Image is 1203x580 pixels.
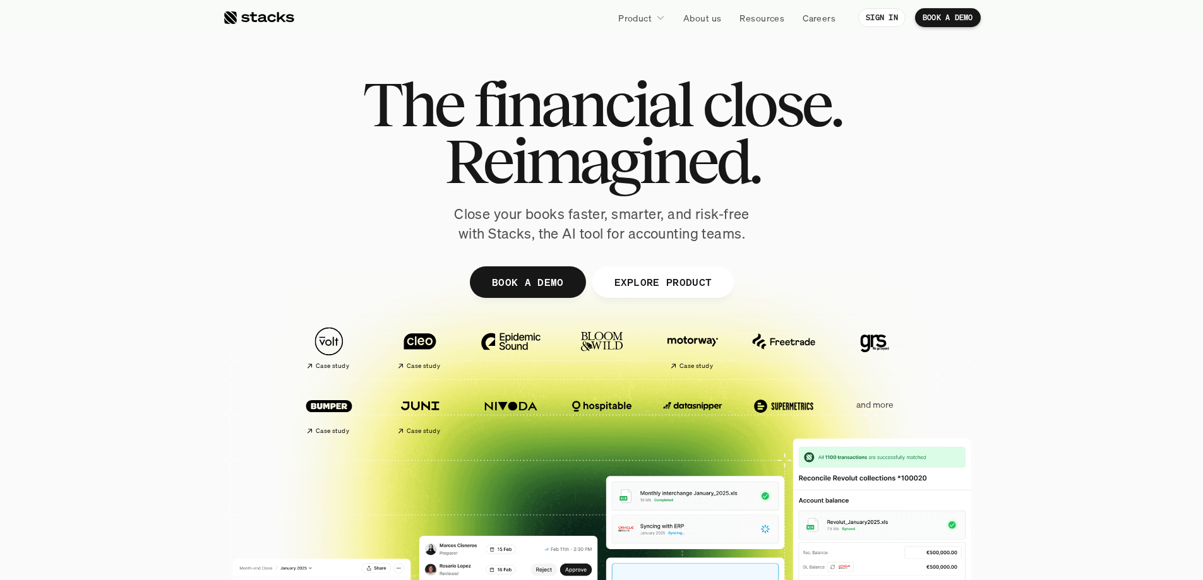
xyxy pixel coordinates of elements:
a: About us [676,6,729,29]
span: Reimagined. [444,133,759,189]
a: Careers [795,6,843,29]
span: financial [474,76,691,133]
p: EXPLORE PRODUCT [614,273,712,291]
h2: Case study [316,427,349,435]
h2: Case study [407,362,440,370]
p: Careers [803,11,835,25]
span: The [362,76,463,133]
h2: Case study [316,362,349,370]
p: About us [683,11,721,25]
a: BOOK A DEMO [469,266,585,298]
p: BOOK A DEMO [923,13,973,22]
a: SIGN IN [858,8,906,27]
h2: Case study [679,362,713,370]
h2: Case study [407,427,440,435]
a: Case study [381,385,459,440]
p: BOOK A DEMO [491,273,563,291]
p: Resources [739,11,784,25]
a: EXPLORE PRODUCT [592,266,734,298]
a: Case study [654,321,732,376]
p: Product [618,11,652,25]
a: Resources [732,6,792,29]
a: Case study [381,321,459,376]
a: BOOK A DEMO [915,8,981,27]
p: SIGN IN [866,13,898,22]
p: Close your books faster, smarter, and risk-free with Stacks, the AI tool for accounting teams. [444,204,760,244]
p: and more [835,399,914,410]
a: Case study [290,321,368,376]
span: close. [702,76,841,133]
a: Case study [290,385,368,440]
